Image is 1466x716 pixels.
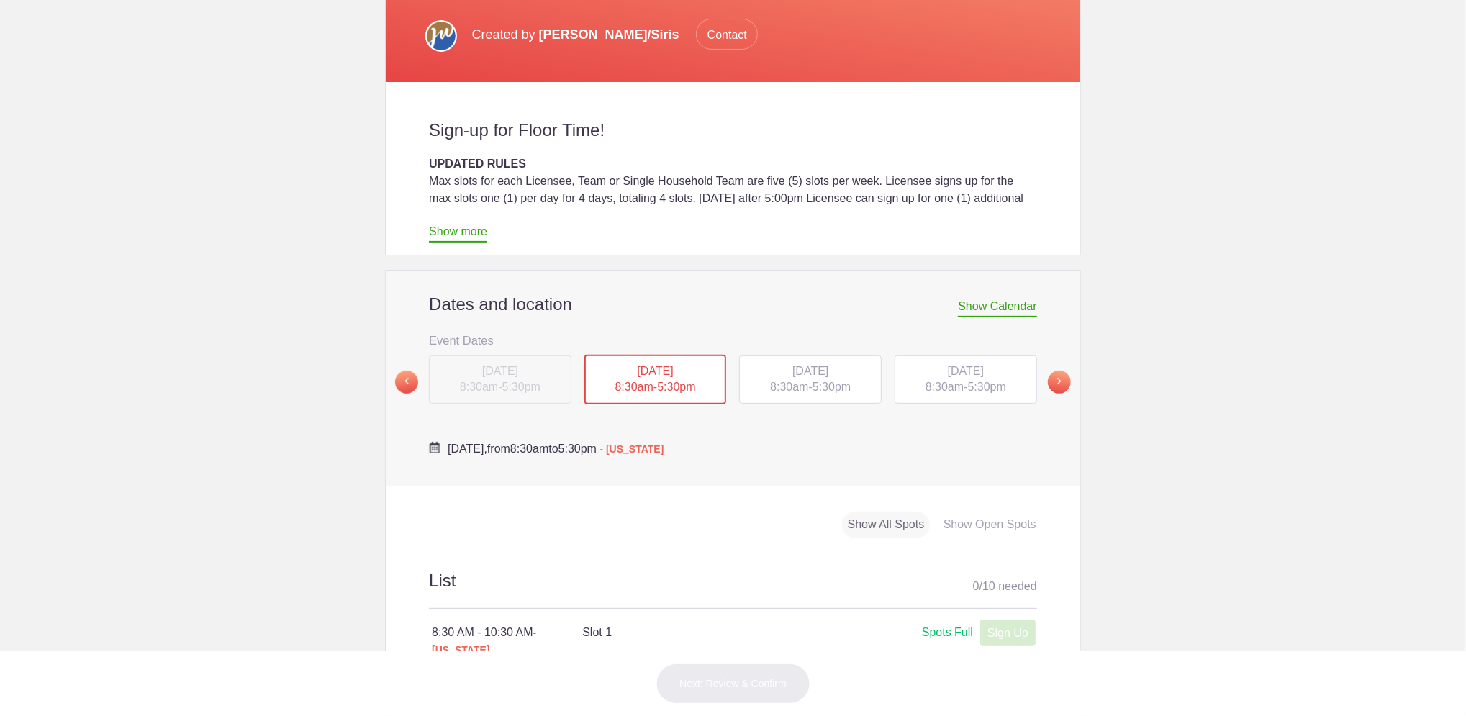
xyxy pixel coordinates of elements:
[842,512,931,538] div: Show All Spots
[637,365,673,377] span: [DATE]
[738,355,882,405] button: [DATE] 8:30am-5:30pm
[584,354,728,406] button: [DATE] 8:30am-5:30pm
[448,443,664,455] span: from to
[968,381,1006,393] span: 5:30pm
[429,330,1037,351] h3: Event Dates
[926,381,964,393] span: 8:30am
[584,355,727,405] div: -
[429,158,526,170] strong: UPDATED RULES
[938,512,1042,538] div: Show Open Spots
[657,381,695,393] span: 5:30pm
[558,443,597,455] span: 5:30pm
[429,225,487,243] a: Show more
[656,663,810,704] button: Next: Review & Confirm
[472,19,758,50] p: Created by
[813,381,851,393] span: 5:30pm
[582,624,808,641] h4: Slot 1
[696,19,758,50] span: Contact
[948,365,984,377] span: [DATE]
[770,381,808,393] span: 8:30am
[979,580,982,592] span: /
[448,443,487,455] span: [DATE],
[432,624,582,658] div: 8:30 AM - 10:30 AM
[895,355,1037,404] div: -
[425,20,457,52] img: Circle for social
[429,442,440,453] img: Cal purple
[510,443,548,455] span: 8:30am
[600,443,664,455] span: - [US_STATE]
[429,173,1037,242] div: Max slots for each Licensee, Team or Single Household Team are five (5) slots per week. Licensee ...
[429,294,1037,315] h2: Dates and location
[973,576,1037,597] div: 0 10 needed
[539,27,679,42] span: [PERSON_NAME]/Siris
[922,624,973,642] div: Spots Full
[615,381,653,393] span: 8:30am
[429,568,1037,609] h2: List
[739,355,882,404] div: -
[429,119,1037,141] h2: Sign-up for Floor Time!
[792,365,828,377] span: [DATE]
[958,300,1036,317] span: Show Calendar
[894,355,1038,405] button: [DATE] 8:30am-5:30pm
